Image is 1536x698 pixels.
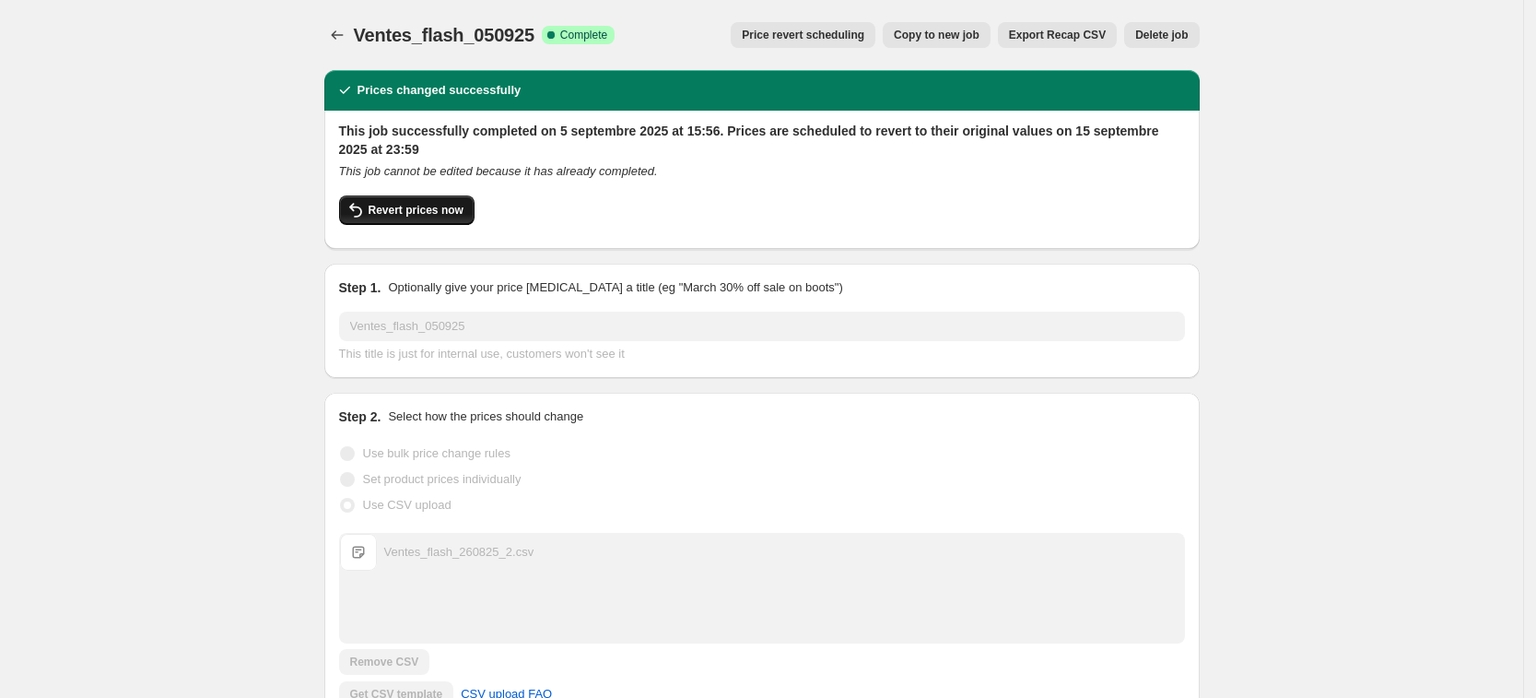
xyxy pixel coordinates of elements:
[883,22,991,48] button: Copy to new job
[358,81,522,100] h2: Prices changed successfully
[363,446,510,460] span: Use bulk price change rules
[363,498,451,512] span: Use CSV upload
[369,203,463,218] span: Revert prices now
[324,22,350,48] button: Price change jobs
[1124,22,1199,48] button: Delete job
[384,543,534,562] div: Ventes_flash_260825_2.csv
[363,472,522,486] span: Set product prices individually
[742,28,864,42] span: Price revert scheduling
[339,122,1185,159] h2: This job successfully completed on 5 septembre 2025 at 15:56. Prices are scheduled to revert to t...
[560,28,607,42] span: Complete
[894,28,979,42] span: Copy to new job
[339,278,381,297] h2: Step 1.
[339,347,625,361] span: This title is just for internal use, customers won't see it
[388,408,583,426] p: Select how the prices should change
[354,25,534,45] span: Ventes_flash_050925
[339,164,658,178] i: This job cannot be edited because it has already completed.
[998,22,1117,48] button: Export Recap CSV
[339,408,381,426] h2: Step 2.
[1009,28,1106,42] span: Export Recap CSV
[731,22,875,48] button: Price revert scheduling
[388,278,842,297] p: Optionally give your price [MEDICAL_DATA] a title (eg "March 30% off sale on boots")
[339,312,1185,341] input: 30% off holiday sale
[1135,28,1188,42] span: Delete job
[339,195,475,225] button: Revert prices now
